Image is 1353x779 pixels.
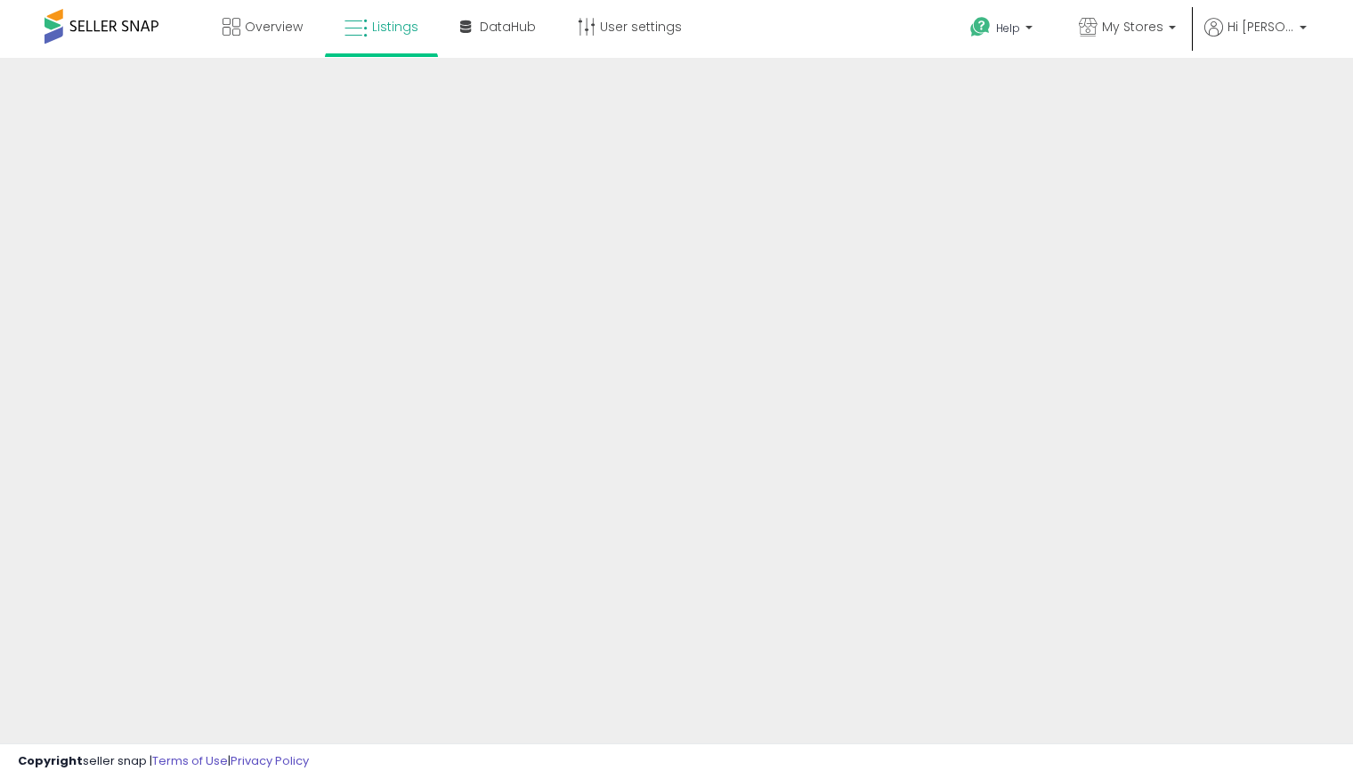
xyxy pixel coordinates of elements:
[231,752,309,769] a: Privacy Policy
[1227,18,1294,36] span: Hi [PERSON_NAME]
[996,20,1020,36] span: Help
[245,18,303,36] span: Overview
[18,753,309,770] div: seller snap | |
[480,18,536,36] span: DataHub
[372,18,418,36] span: Listings
[1102,18,1163,36] span: My Stores
[956,3,1050,58] a: Help
[969,16,992,38] i: Get Help
[152,752,228,769] a: Terms of Use
[18,752,83,769] strong: Copyright
[1204,18,1307,58] a: Hi [PERSON_NAME]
